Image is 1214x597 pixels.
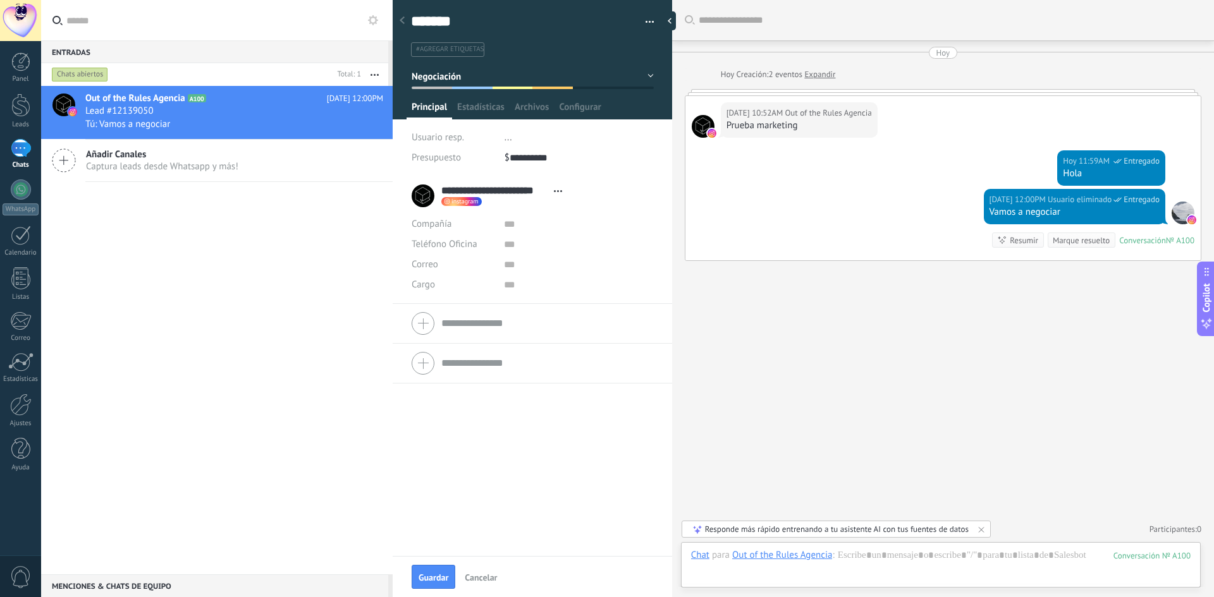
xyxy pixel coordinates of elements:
[1119,235,1166,246] div: Conversación
[1166,235,1194,246] div: № A100
[85,105,154,118] span: Lead #12139050
[457,101,505,119] span: Estadísticas
[1187,215,1196,224] img: instagram.svg
[1048,193,1112,206] span: Usuario eliminado
[412,275,494,295] div: Cargo
[451,198,479,205] span: instagram
[1150,524,1201,534] a: Participantes:0
[1053,234,1110,246] div: Marque resuelto
[505,131,512,143] span: ...
[412,565,455,589] button: Guardar
[705,524,969,534] div: Responde más rápido entrenando a tu asistente AI con tus fuentes de datos
[804,68,835,81] a: Expandir
[86,148,238,160] span: Añadir Canales
[559,101,601,119] span: Configurar
[721,68,836,81] div: Creación:
[1063,167,1160,180] div: Hola
[3,203,39,215] div: WhatsApp
[3,419,39,428] div: Ajustes
[3,121,39,129] div: Leads
[460,567,502,587] button: Cancelar
[692,115,714,138] span: Out of the Rules Agencia
[52,67,108,82] div: Chats abiertos
[327,92,383,105] span: [DATE] 12:00PM
[768,68,802,81] span: 2 eventos
[1113,550,1191,561] div: 100
[1197,524,1201,534] span: 0
[1200,283,1213,312] span: Copilot
[3,464,39,472] div: Ayuda
[416,45,484,54] span: #agregar etiquetas
[515,101,549,119] span: Archivos
[936,47,950,59] div: Hoy
[86,160,238,172] span: Captura leads desde Whatsapp y más!
[412,152,461,164] span: Presupuesto
[990,193,1048,206] div: [DATE] 12:00PM
[1010,234,1038,246] div: Resumir
[188,94,206,102] span: A100
[465,573,497,582] span: Cancelar
[712,549,730,562] span: para
[412,258,438,270] span: Correo
[85,118,170,130] span: Tú: Vamos a negociar
[832,549,834,562] span: :
[3,334,39,342] div: Correo
[990,206,1160,219] div: Vamos a negociar
[419,573,448,582] span: Guardar
[412,128,495,148] div: Usuario resp.
[361,63,388,86] button: Más
[1063,155,1112,167] div: Hoy 11:59AM
[412,255,438,275] button: Correo
[412,101,447,119] span: Principal
[412,234,477,255] button: Teléfono Oficina
[505,148,654,168] div: $
[3,75,39,83] div: Panel
[412,148,495,168] div: Presupuesto
[412,131,464,143] span: Usuario resp.
[41,574,388,597] div: Menciones & Chats de equipo
[41,86,393,139] a: avatariconOut of the Rules AgenciaA100[DATE] 12:00PMLead #12139050Tú: Vamos a negociar
[412,214,494,234] div: Compañía
[785,107,871,119] span: Out of the Rules Agencia
[41,40,388,63] div: Entradas
[3,293,39,301] div: Listas
[412,238,477,250] span: Teléfono Oficina
[412,280,435,289] span: Cargo
[1124,193,1160,206] span: Entregado
[3,375,39,383] div: Estadísticas
[333,68,361,81] div: Total: 1
[727,119,872,132] div: Prueba marketing
[3,161,39,169] div: Chats
[68,107,77,116] img: icon
[732,549,832,560] div: Out of the Rules Agencia
[663,11,676,30] div: Ocultar
[708,129,716,138] img: instagram.svg
[3,249,39,257] div: Calendario
[721,68,737,81] div: Hoy
[85,92,185,105] span: Out of the Rules Agencia
[727,107,785,119] div: [DATE] 10:52AM
[1124,155,1160,167] span: Entregado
